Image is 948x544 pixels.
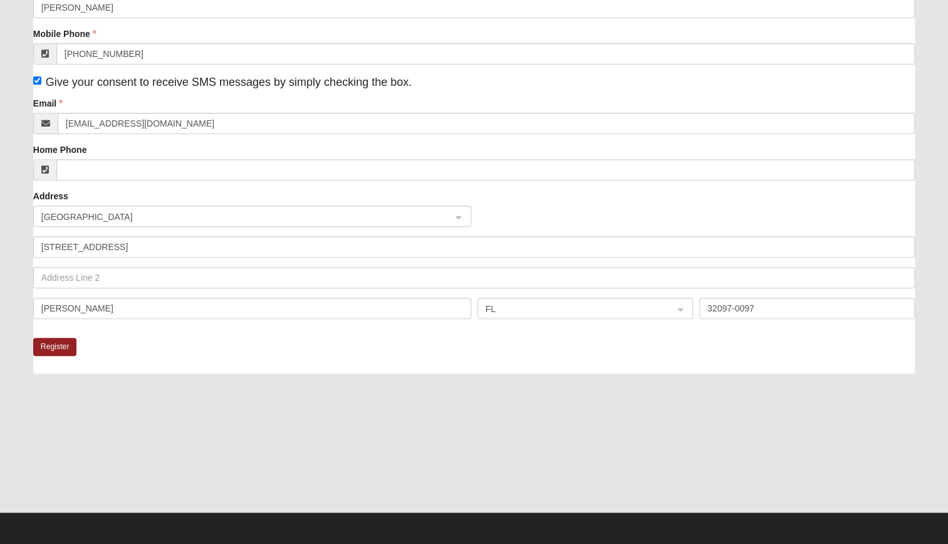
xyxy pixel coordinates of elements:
span: FL [486,302,662,316]
button: Register [33,338,77,356]
label: Home Phone [33,144,87,156]
input: Address Line 2 [33,267,915,288]
input: Give your consent to receive SMS messages by simply checking the box. [33,76,41,85]
input: Address Line 1 [33,236,915,258]
span: United States [41,210,440,224]
label: Email [33,97,63,110]
span: Give your consent to receive SMS messages by simply checking the box. [46,76,412,88]
input: City [33,298,471,319]
label: Address [33,190,68,202]
input: Zip [699,298,915,319]
label: Mobile Phone [33,28,96,40]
